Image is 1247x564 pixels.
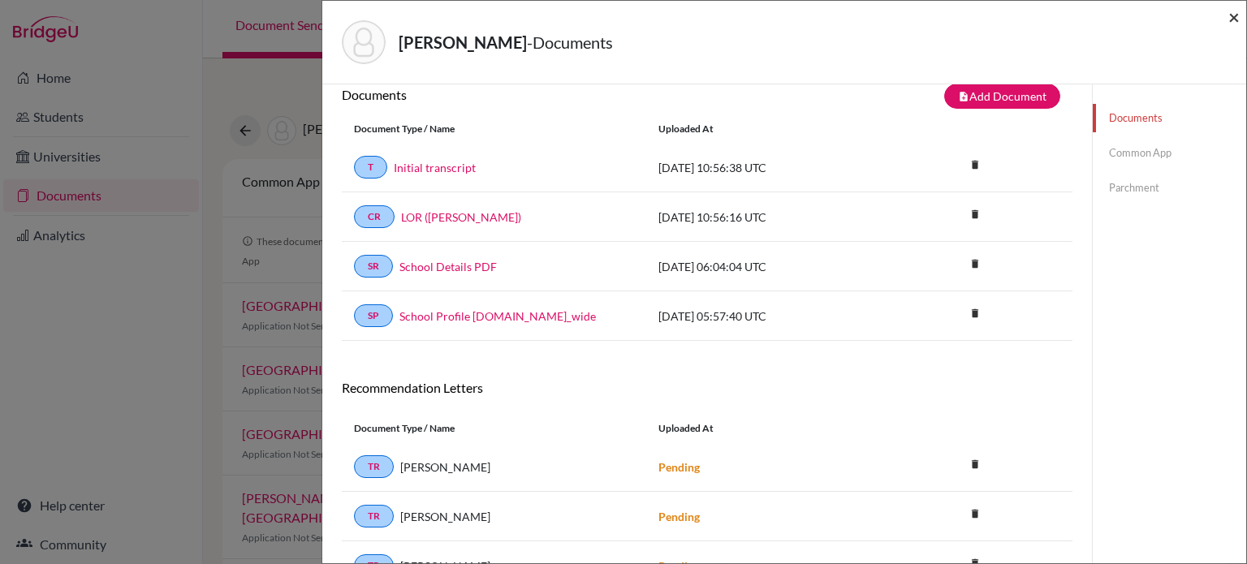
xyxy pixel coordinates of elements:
[354,205,395,228] a: CR
[646,122,890,136] div: Uploaded at
[400,508,490,525] span: [PERSON_NAME]
[399,308,596,325] a: School Profile [DOMAIN_NAME]_wide
[354,455,394,478] a: TR
[963,254,987,276] a: delete
[963,202,987,226] i: delete
[342,122,646,136] div: Document Type / Name
[399,258,497,275] a: School Details PDF
[342,421,646,436] div: Document Type / Name
[1228,5,1240,28] span: ×
[963,504,987,526] a: delete
[400,459,490,476] span: [PERSON_NAME]
[658,510,700,523] strong: Pending
[963,155,987,177] a: delete
[527,32,613,52] span: - Documents
[963,153,987,177] i: delete
[646,159,890,176] div: [DATE] 10:56:38 UTC
[658,460,700,474] strong: Pending
[963,502,987,526] i: delete
[354,255,393,278] a: SR
[1228,7,1240,27] button: Close
[963,252,987,276] i: delete
[1093,174,1246,202] a: Parchment
[944,84,1060,109] button: note_addAdd Document
[399,32,527,52] strong: [PERSON_NAME]
[354,505,394,527] a: TR
[1093,139,1246,167] a: Common App
[958,91,969,102] i: note_add
[963,454,987,476] a: delete
[646,258,890,275] div: [DATE] 06:04:04 UTC
[401,209,521,226] a: LOR ([PERSON_NAME])
[963,452,987,476] i: delete
[354,156,387,179] a: T
[646,308,890,325] div: [DATE] 05:57:40 UTC
[342,87,707,102] h6: Documents
[963,304,987,325] a: delete
[646,421,890,436] div: Uploaded at
[1093,104,1246,132] a: Documents
[394,159,476,176] a: Initial transcript
[354,304,393,327] a: SP
[646,209,890,226] div: [DATE] 10:56:16 UTC
[963,301,987,325] i: delete
[963,205,987,226] a: delete
[342,380,1072,395] h6: Recommendation Letters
